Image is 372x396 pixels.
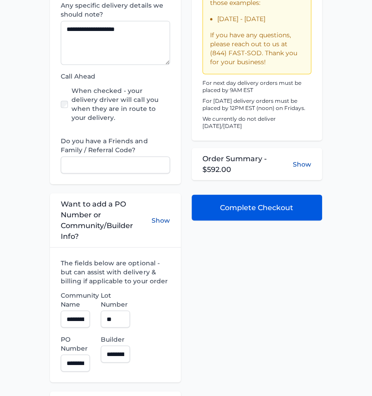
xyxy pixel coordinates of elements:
p: For next day delivery orders must be placed by 9AM EST [202,79,311,94]
li: [DATE] - [DATE] [217,14,304,23]
label: Call Ahead [61,72,170,81]
span: Want to add a PO Number or Community/Builder Info? [61,198,151,242]
label: Builder [101,334,130,343]
label: When checked - your delivery driver will call you when they are in route to your delivery. [72,86,170,122]
button: Show [293,159,311,168]
p: We currently do not deliver [DATE]/[DATE] [202,115,311,130]
p: For [DATE] delivery orders must be placed by 12PM EST (noon) on Fridays. [202,97,311,112]
label: Lot Number [101,290,130,308]
label: PO Number [61,334,90,352]
p: If you have any questions, please reach out to us at (844) FAST-SOD. Thank you for your business! [210,31,304,66]
button: Complete Checkout [192,194,322,220]
button: Show [152,198,170,242]
label: Community Name [61,290,90,308]
span: Order Summary - $592.00 [202,153,293,175]
label: Any specific delivery details we should note? [61,1,170,19]
label: The fields below are optional - but can assist with delivery & billing if applicable to your order [61,258,170,285]
label: Do you have a Friends and Family / Referral Code? [61,136,170,154]
span: Complete Checkout [220,202,293,213]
